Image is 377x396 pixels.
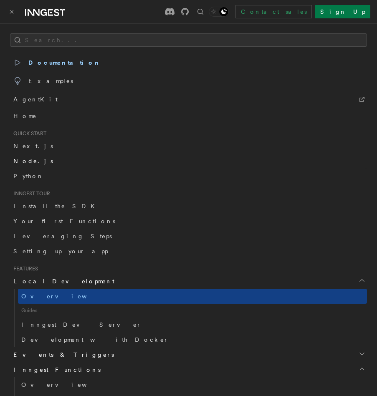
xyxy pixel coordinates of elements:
span: Next.js [13,143,53,149]
span: Development with Docker [21,336,169,343]
span: AgentKit [13,93,58,105]
span: Python [13,173,44,179]
a: Overview [18,289,367,304]
span: Quick start [10,130,46,137]
span: Examples [13,75,73,87]
span: Inngest Dev Server [21,321,142,328]
button: Events & Triggers [10,347,367,362]
span: Install the SDK [13,203,100,209]
span: Features [10,265,38,272]
span: Your first Functions [13,218,115,224]
button: Find something... [195,7,205,17]
a: Leveraging Steps [10,229,367,244]
a: Home [10,108,367,124]
span: Inngest tour [10,190,50,197]
span: Local Development [10,277,114,285]
span: Inngest Functions [10,366,101,374]
span: Leveraging Steps [13,233,112,240]
a: Examples [10,72,367,90]
a: Install the SDK [10,199,367,214]
a: Setting up your app [10,244,367,259]
a: Contact sales [235,5,312,18]
a: AgentKit [10,90,367,108]
button: Local Development [10,274,367,289]
span: Overview [21,381,107,388]
span: Overview [21,293,107,300]
span: Setting up your app [13,248,108,255]
button: Inngest Functions [10,362,367,377]
a: Documentation [10,53,367,72]
a: Inngest Dev Server [18,317,367,332]
a: Development with Docker [18,332,367,347]
a: Next.js [10,139,367,154]
span: Guides [18,304,367,317]
a: Overview [18,377,367,392]
span: Documentation [13,57,101,68]
a: Sign Up [315,5,370,18]
span: Home [13,112,37,120]
span: Events & Triggers [10,351,114,359]
a: Python [10,169,367,184]
button: Search... [10,33,367,47]
a: Your first Functions [10,214,367,229]
span: Node.js [13,158,53,164]
a: Node.js [10,154,367,169]
button: Toggle dark mode [209,7,229,17]
button: Toggle navigation [7,7,17,17]
div: Local Development [10,289,367,347]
